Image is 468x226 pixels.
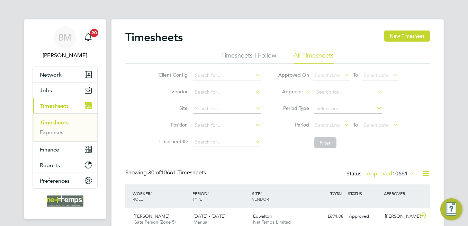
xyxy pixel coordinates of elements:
[134,213,169,219] span: [PERSON_NAME]
[33,195,98,207] a: Go to home page
[261,191,262,196] span: /
[59,33,72,42] span: BM
[346,187,382,200] div: STATUS
[157,105,188,111] label: Site
[253,219,291,225] span: Net Temps Limited
[33,51,98,60] span: Brooke Morley
[40,177,70,184] span: Preferences
[33,157,97,173] button: Reports
[382,211,418,222] div: [PERSON_NAME]
[40,87,52,94] span: Jobs
[157,122,188,128] label: Position
[40,103,69,109] span: Timesheets
[40,146,59,153] span: Finance
[252,196,269,202] span: VENDOR
[392,170,408,177] span: 10661
[278,72,309,78] label: Approved On
[382,187,418,200] div: APPROVER
[150,191,152,196] span: /
[33,113,97,141] div: Timesheets
[157,138,188,145] label: Timesheet ID
[193,137,261,147] input: Search for...
[33,82,97,98] button: Jobs
[33,26,98,60] a: BM[PERSON_NAME]
[193,104,261,114] input: Search for...
[193,219,208,225] span: Manual
[314,137,336,148] button: Filter
[364,72,389,78] span: Select date
[148,169,206,176] span: 10661 Timesheets
[40,162,60,168] span: Reports
[125,31,183,44] h2: Timesheets
[384,31,430,42] button: New Timesheet
[315,72,340,78] span: Select date
[314,104,382,114] input: Select one
[131,187,191,205] div: WORKER
[193,71,261,80] input: Search for...
[193,121,261,130] input: Search for...
[148,169,161,176] span: 30 of
[314,87,382,97] input: Search for...
[367,170,415,177] label: Approved
[192,196,202,202] span: TYPE
[191,187,251,205] div: PERIOD
[157,88,188,95] label: Vendor
[24,19,106,219] nav: Main navigation
[90,29,98,37] span: 20
[272,88,304,95] label: Approver
[278,122,309,128] label: Period
[125,169,207,176] div: Showing
[193,87,261,97] input: Search for...
[251,187,310,205] div: SITE
[133,196,143,202] span: ROLE
[351,120,360,129] span: To
[33,98,97,113] button: Timesheets
[310,211,346,222] div: £694.08
[40,129,63,136] a: Expenses
[315,122,340,128] span: Select date
[253,213,272,219] span: Edwalton
[346,169,416,179] div: Status
[157,72,188,78] label: Client Config
[278,105,309,111] label: Period Type
[222,51,277,64] li: Timesheets I Follow
[47,195,83,207] img: net-temps-logo-retina.png
[294,51,334,64] li: All Timesheets
[134,219,175,225] span: Gate Person (Zone 5)
[33,142,97,157] button: Finance
[440,198,462,220] button: Engage Resource Center
[330,191,343,196] span: TOTAL
[81,26,95,49] a: 20
[40,119,69,126] a: Timesheets
[33,173,97,188] button: Preferences
[351,70,360,79] span: To
[40,71,62,78] span: Network
[193,213,225,219] span: [DATE] - [DATE]
[33,67,97,82] button: Network
[207,191,209,196] span: /
[364,122,389,128] span: Select date
[346,211,382,222] div: Approved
